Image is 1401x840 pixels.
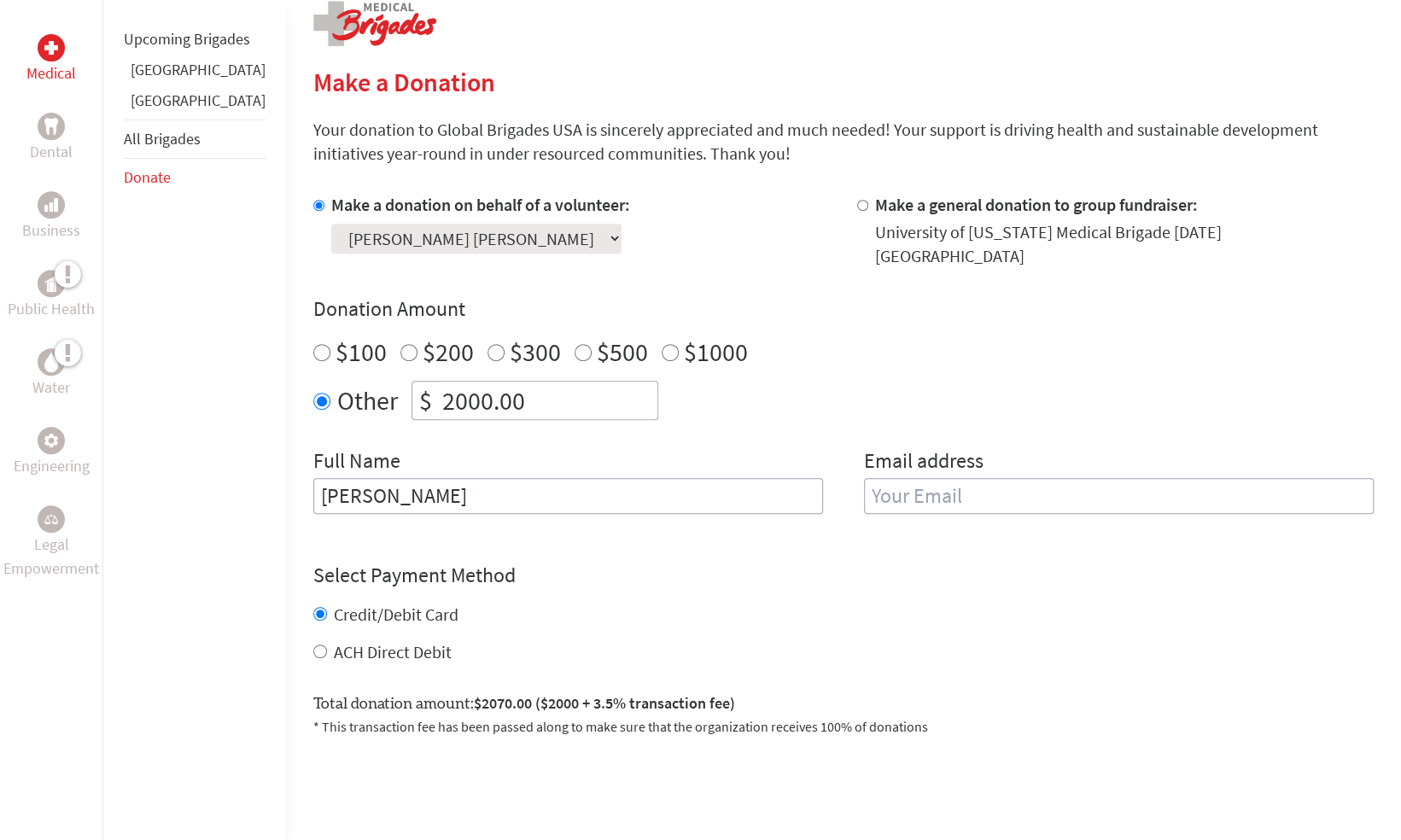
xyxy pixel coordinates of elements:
div: Engineering [38,427,65,454]
img: Dental [44,118,58,134]
div: Medical [38,34,65,61]
h2: Make a Donation [313,67,1374,97]
div: University of [US_STATE] Medical Brigade [DATE] [GEOGRAPHIC_DATA] [875,220,1374,268]
p: Dental [30,140,73,164]
img: Business [44,198,58,212]
input: Your Email [864,478,1374,514]
li: Panama [124,89,266,120]
iframe: reCAPTCHA [313,757,573,824]
p: Business [22,219,80,242]
label: Make a donation on behalf of a volunteer: [331,194,630,215]
p: Water [32,376,70,400]
li: Upcoming Brigades [124,20,266,58]
img: Engineering [44,434,58,447]
label: Email address [864,447,984,478]
label: Other [337,381,398,420]
div: Dental [38,113,65,140]
label: Total donation amount: [313,691,735,716]
label: $100 [336,335,387,368]
img: Public Health [44,275,58,292]
a: Public HealthPublic Health [8,270,95,321]
li: Donate [124,159,266,196]
p: Medical [26,61,76,85]
span: $2070.00 ($2000 + 3.5% transaction fee) [474,693,735,713]
input: Enter Amount [439,382,657,419]
a: DentalDental [30,113,73,164]
div: Legal Empowerment [38,505,65,533]
a: [GEOGRAPHIC_DATA] [131,60,266,79]
img: logo-medical.png [313,1,436,46]
a: All Brigades [124,129,201,149]
h4: Select Payment Method [313,562,1374,589]
img: Medical [44,41,58,55]
p: * This transaction fee has been passed along to make sure that the organization receives 100% of ... [313,716,1374,737]
img: Legal Empowerment [44,514,58,524]
p: Your donation to Global Brigades USA is sincerely appreciated and much needed! Your support is dr... [313,118,1374,166]
a: WaterWater [32,348,70,400]
div: Public Health [38,270,65,297]
a: BusinessBusiness [22,191,80,242]
label: $200 [423,335,474,368]
a: MedicalMedical [26,34,76,85]
a: Donate [124,167,171,187]
p: Engineering [14,454,90,478]
div: $ [412,382,439,419]
h4: Donation Amount [313,295,1374,323]
a: EngineeringEngineering [14,427,90,478]
label: Full Name [313,447,400,478]
img: Water [44,352,58,371]
a: [GEOGRAPHIC_DATA] [131,90,266,110]
label: ACH Direct Debit [334,641,452,662]
li: Ghana [124,58,266,89]
input: Enter Full Name [313,478,823,514]
a: Legal EmpowermentLegal Empowerment [3,505,99,580]
p: Public Health [8,297,95,321]
a: Upcoming Brigades [124,29,250,49]
label: Make a general donation to group fundraiser: [875,194,1198,215]
p: Legal Empowerment [3,533,99,580]
label: $500 [597,335,648,368]
div: Business [38,191,65,219]
label: $300 [510,335,561,368]
div: Water [38,348,65,376]
label: Credit/Debit Card [334,604,458,625]
label: $1000 [684,335,748,368]
li: All Brigades [124,120,266,159]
